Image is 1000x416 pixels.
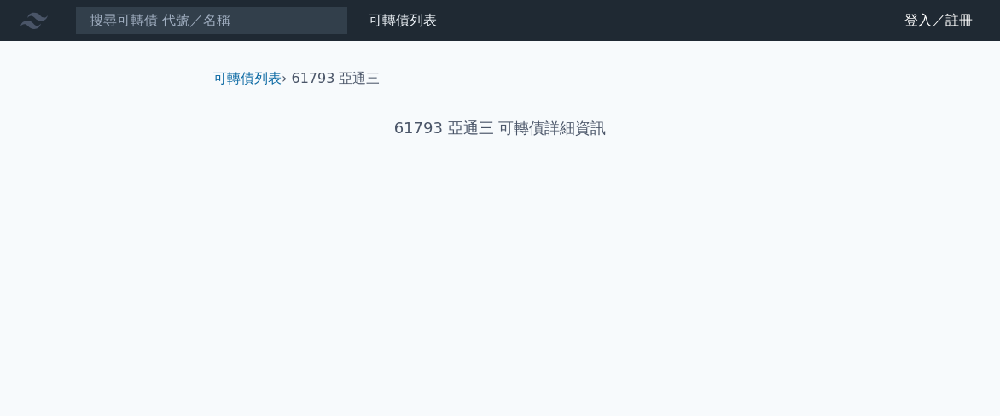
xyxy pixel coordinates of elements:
input: 搜尋可轉債 代號／名稱 [75,6,348,35]
a: 可轉債列表 [213,70,282,86]
a: 登入／註冊 [891,7,986,34]
h1: 61793 亞通三 可轉債詳細資訊 [200,116,800,140]
li: › [213,68,287,89]
li: 61793 亞通三 [292,68,381,89]
a: 可轉債列表 [369,12,437,28]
